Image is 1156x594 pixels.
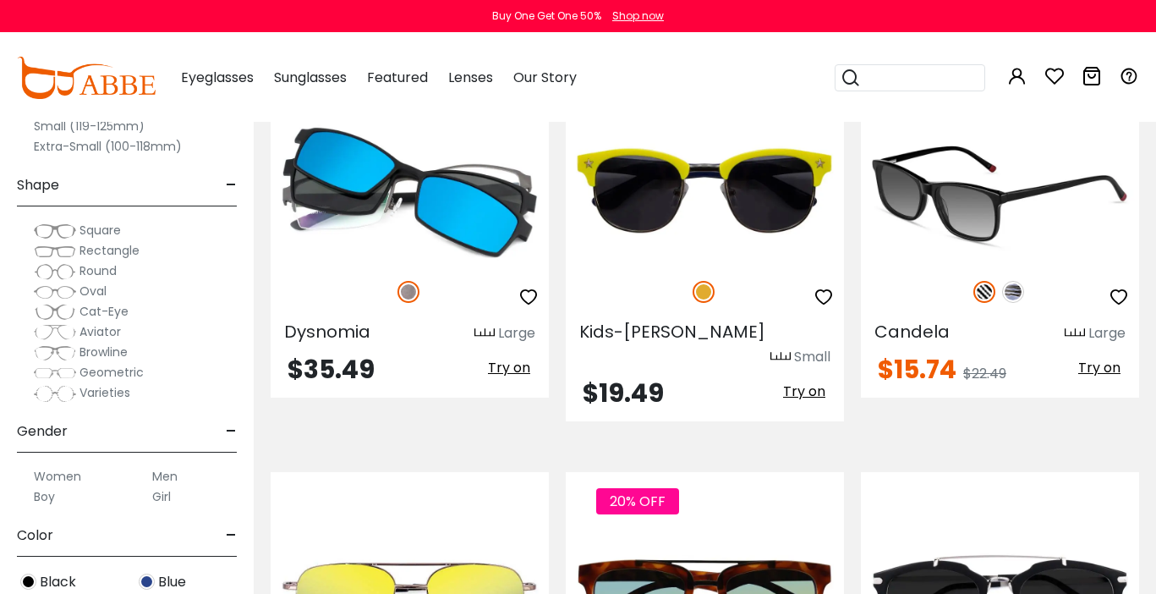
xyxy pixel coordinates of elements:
[397,281,419,303] img: Gun
[474,327,495,340] img: size ruler
[79,262,117,279] span: Round
[612,8,664,24] div: Shop now
[34,466,81,487] label: Women
[34,324,76,341] img: Aviator.png
[693,281,715,303] img: Yellow
[79,323,121,340] span: Aviator
[181,68,254,87] span: Eyeglasses
[34,283,76,300] img: Oval.png
[34,365,76,382] img: Geometric.png
[34,304,76,321] img: Cat-Eye.png
[794,347,830,367] div: Small
[79,222,121,239] span: Square
[34,263,76,280] img: Round.png
[79,384,130,401] span: Varieties
[226,411,237,452] span: -
[40,572,76,592] span: Black
[79,283,107,300] span: Oval
[79,364,144,381] span: Geometric
[34,116,145,136] label: Small (119-125mm)
[79,303,129,320] span: Cat-Eye
[34,136,182,157] label: Extra-Small (100-118mm)
[963,364,1006,383] span: $22.49
[566,123,844,262] img: Yellow Kids-Miranda - TR ,Adjust Nose Pads
[1065,327,1085,340] img: size ruler
[34,385,76,403] img: Varieties.png
[17,57,156,99] img: abbeglasses.com
[604,8,664,23] a: Shop now
[34,243,76,260] img: Rectangle.png
[34,223,76,239] img: Square.png
[513,68,577,87] span: Our Story
[770,351,791,364] img: size ruler
[492,8,601,24] div: Buy One Get One 50%
[874,320,950,344] span: Candela
[1088,323,1126,344] div: Large
[488,358,530,377] span: Try on
[288,351,375,388] span: $35.49
[483,357,535,379] button: Try on
[367,68,428,87] span: Featured
[17,165,59,206] span: Shape
[17,515,53,556] span: Color
[583,375,664,411] span: $19.49
[139,574,155,590] img: Blue
[152,487,171,507] label: Girl
[448,68,493,87] span: Lenses
[274,68,347,87] span: Sunglasses
[579,320,765,344] span: Kids-[PERSON_NAME]
[596,488,679,514] span: 20% OFF
[878,351,956,388] span: $15.74
[226,515,237,556] span: -
[34,487,55,507] label: Boy
[152,466,178,487] label: Men
[79,242,140,259] span: Rectangle
[226,165,237,206] span: -
[861,123,1139,262] img: Pattern Candela - Acetate ,Universal Bridge Fit
[1078,358,1120,377] span: Try on
[284,320,370,344] span: Dysnomia
[34,344,76,361] img: Browline.png
[17,411,68,452] span: Gender
[973,281,995,303] img: Pattern
[783,382,825,401] span: Try on
[271,123,549,262] img: Gun Dysnomia - Combination ,Adjust Nose Pads
[778,381,830,403] button: Try on
[79,344,128,360] span: Browline
[158,572,186,592] span: Blue
[498,323,535,344] div: Large
[1002,281,1024,303] img: Striped
[1073,357,1126,379] button: Try on
[20,574,36,590] img: Black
